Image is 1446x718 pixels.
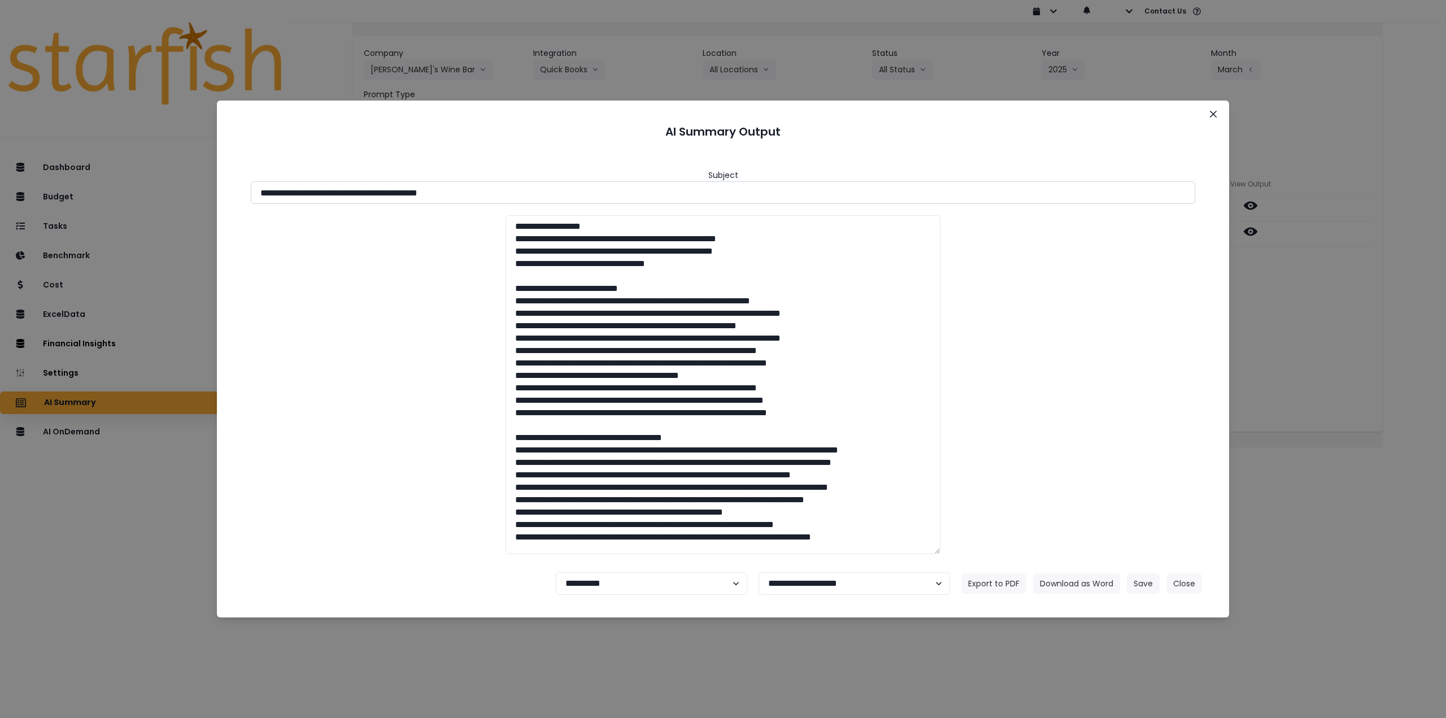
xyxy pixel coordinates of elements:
button: Download as Word [1033,573,1120,594]
button: Export to PDF [961,573,1026,594]
button: Close [1204,105,1222,123]
header: Subject [708,169,738,181]
button: Save [1127,573,1160,594]
button: Close [1166,573,1202,594]
header: AI Summary Output [230,114,1216,149]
